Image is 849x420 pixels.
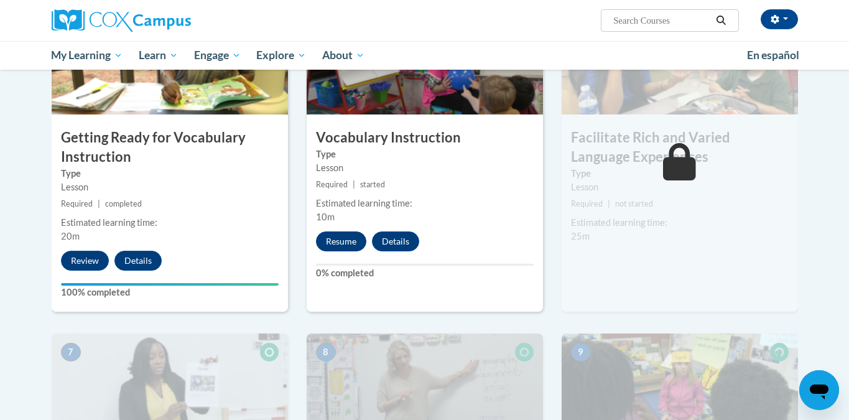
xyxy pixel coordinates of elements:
span: Learn [139,48,178,63]
span: 7 [61,343,81,362]
span: Engage [194,48,241,63]
button: Search [712,13,730,28]
span: | [98,199,100,208]
span: Required [571,199,603,208]
a: Cox Campus [52,9,288,32]
input: Search Courses [612,13,712,28]
span: 9 [571,343,591,362]
button: Details [114,251,162,271]
button: Review [61,251,109,271]
div: Estimated learning time: [316,197,534,210]
h3: Vocabulary Instruction [307,128,543,147]
a: En español [739,42,807,68]
div: Main menu [33,41,817,70]
div: Lesson [61,180,279,194]
a: Engage [186,41,249,70]
label: Type [316,147,534,161]
span: Required [61,199,93,208]
a: Explore [248,41,314,70]
span: started [360,180,385,189]
a: Learn [131,41,186,70]
span: 10m [316,212,335,222]
span: | [608,199,610,208]
span: En español [747,49,799,62]
img: Cox Campus [52,9,191,32]
span: | [353,180,355,189]
button: Resume [316,231,366,251]
span: 25m [571,231,590,241]
button: Account Settings [761,9,798,29]
span: My Learning [51,48,123,63]
span: not started [615,199,653,208]
label: Type [61,167,279,180]
span: About [322,48,364,63]
span: Required [316,180,348,189]
label: Type [571,167,789,180]
span: 20m [61,231,80,241]
a: My Learning [44,41,131,70]
h3: Facilitate Rich and Varied Language Experiences [562,128,798,167]
label: 0% completed [316,266,534,280]
h3: Getting Ready for Vocabulary Instruction [52,128,288,167]
span: completed [105,199,142,208]
div: Estimated learning time: [571,216,789,230]
div: Your progress [61,283,279,286]
div: Estimated learning time: [61,216,279,230]
label: 100% completed [61,286,279,299]
span: Explore [256,48,306,63]
button: Details [372,231,419,251]
span: 8 [316,343,336,362]
div: Lesson [571,180,789,194]
a: About [314,41,373,70]
div: Lesson [316,161,534,175]
iframe: Button to launch messaging window [799,370,839,410]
